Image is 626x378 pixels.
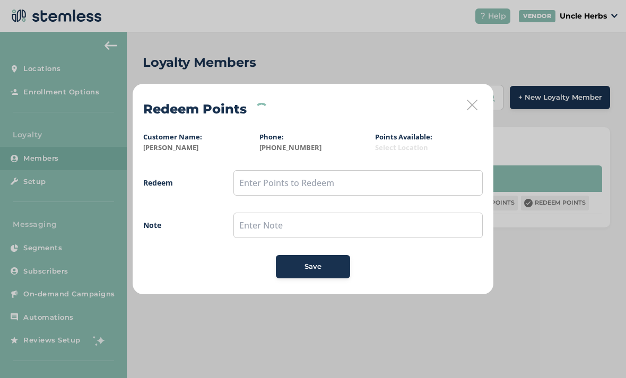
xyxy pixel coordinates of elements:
input: Enter Points to Redeem [233,170,483,196]
button: Save [276,255,350,278]
label: Phone: [259,132,284,142]
iframe: Chat Widget [573,327,626,378]
input: Enter Note [233,213,483,238]
label: [PERSON_NAME] [143,143,251,153]
label: Note [143,219,212,231]
label: [PHONE_NUMBER] [259,143,367,153]
label: Points Available: [375,132,432,142]
h2: Redeem Points [143,100,247,119]
label: Select Location [375,143,483,153]
label: Customer Name: [143,132,202,142]
span: Save [305,261,321,272]
label: Redeem [143,177,212,188]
